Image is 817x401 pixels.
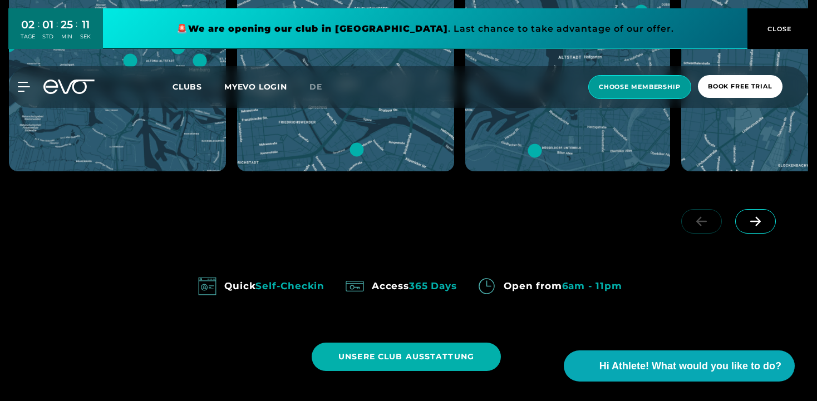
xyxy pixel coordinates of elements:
[562,280,622,291] em: 6am - 11pm
[56,18,58,47] div: :
[695,75,786,99] a: book free trial
[504,277,622,295] div: Open from
[255,280,324,291] em: Self-Checkin
[372,277,456,295] div: Access
[173,81,224,92] a: Clubs
[599,82,681,92] span: choose membership
[765,24,792,34] span: CLOSE
[224,277,324,295] div: Quick
[309,82,322,92] span: de
[21,33,35,41] div: TAGE
[76,18,77,47] div: :
[42,33,53,41] div: STD
[599,359,781,374] span: Hi Athlete! What would you like to do?
[80,17,91,33] div: 11
[80,33,91,41] div: SEK
[708,82,772,91] span: book free trial
[42,17,53,33] div: 01
[224,82,287,92] a: MYEVO LOGIN
[342,274,367,299] img: evofitness
[38,18,40,47] div: :
[309,81,336,93] a: de
[61,17,73,33] div: 25
[564,350,795,382] button: Hi Athlete! What would you like to do?
[338,351,474,363] span: UNSERE CLUB AUSSTATTUNG
[474,274,499,299] img: evofitness
[312,334,505,379] a: UNSERE CLUB AUSSTATTUNG
[747,8,809,49] button: CLOSE
[173,82,202,92] span: Clubs
[61,33,73,41] div: MIN
[195,274,220,299] img: evofitness
[409,280,456,291] em: 365 Days
[585,75,695,99] a: choose membership
[21,17,35,33] div: 02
